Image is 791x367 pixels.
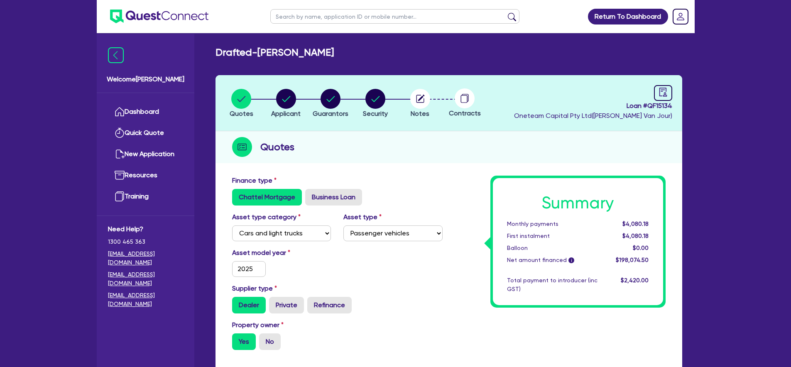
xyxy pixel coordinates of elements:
span: Need Help? [108,224,183,234]
span: Welcome [PERSON_NAME] [107,74,184,84]
a: Resources [108,165,183,186]
label: Property owner [232,320,284,330]
label: Supplier type [232,284,277,294]
a: [EMAIL_ADDRESS][DOMAIN_NAME] [108,270,183,288]
span: Security [363,110,388,117]
h1: Summary [507,193,649,213]
span: Quotes [230,110,253,117]
input: Search by name, application ID or mobile number... [270,9,519,24]
label: Finance type [232,176,277,186]
img: training [115,191,125,201]
img: quick-quote [115,128,125,138]
label: Dealer [232,297,266,313]
button: Applicant [271,88,301,119]
label: Chattel Mortgage [232,189,302,206]
div: Net amount financed [501,256,604,264]
a: Dashboard [108,101,183,122]
label: Refinance [307,297,352,313]
span: Notes [411,110,429,117]
label: Asset type category [232,212,301,222]
a: Training [108,186,183,207]
label: No [259,333,281,350]
h2: Drafted - [PERSON_NAME] [216,46,334,59]
a: Return To Dashboard [588,9,668,24]
span: $4,080.18 [622,232,649,239]
button: Quotes [229,88,254,119]
button: Security [362,88,388,119]
a: audit [654,85,672,101]
span: $2,420.00 [621,277,649,284]
div: Balloon [501,244,604,252]
img: resources [115,170,125,180]
span: Contracts [449,109,481,117]
label: Business Loan [305,189,362,206]
label: Yes [232,333,256,350]
a: Dropdown toggle [670,6,691,27]
a: [EMAIL_ADDRESS][DOMAIN_NAME] [108,250,183,267]
button: Guarantors [312,88,349,119]
span: $198,074.50 [616,257,649,263]
label: Private [269,297,304,313]
a: Quick Quote [108,122,183,144]
button: Notes [410,88,431,119]
span: $4,080.18 [622,220,649,227]
span: 1300 465 363 [108,237,183,246]
div: Total payment to introducer (inc GST) [501,276,604,294]
label: Asset type [343,212,382,222]
img: step-icon [232,137,252,157]
a: [EMAIL_ADDRESS][DOMAIN_NAME] [108,291,183,308]
span: Loan # QF15134 [514,101,672,111]
span: Applicant [271,110,301,117]
img: icon-menu-close [108,47,124,63]
img: new-application [115,149,125,159]
div: Monthly payments [501,220,604,228]
h2: Quotes [260,139,294,154]
span: audit [659,88,668,97]
div: First instalment [501,232,604,240]
span: Guarantors [313,110,348,117]
span: i [568,257,574,263]
span: $0.00 [633,245,649,251]
label: Asset model year [226,248,338,258]
img: quest-connect-logo-blue [110,10,208,23]
a: New Application [108,144,183,165]
span: Oneteam Capital Pty Ltd ( [PERSON_NAME] Van Jour ) [514,112,672,120]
